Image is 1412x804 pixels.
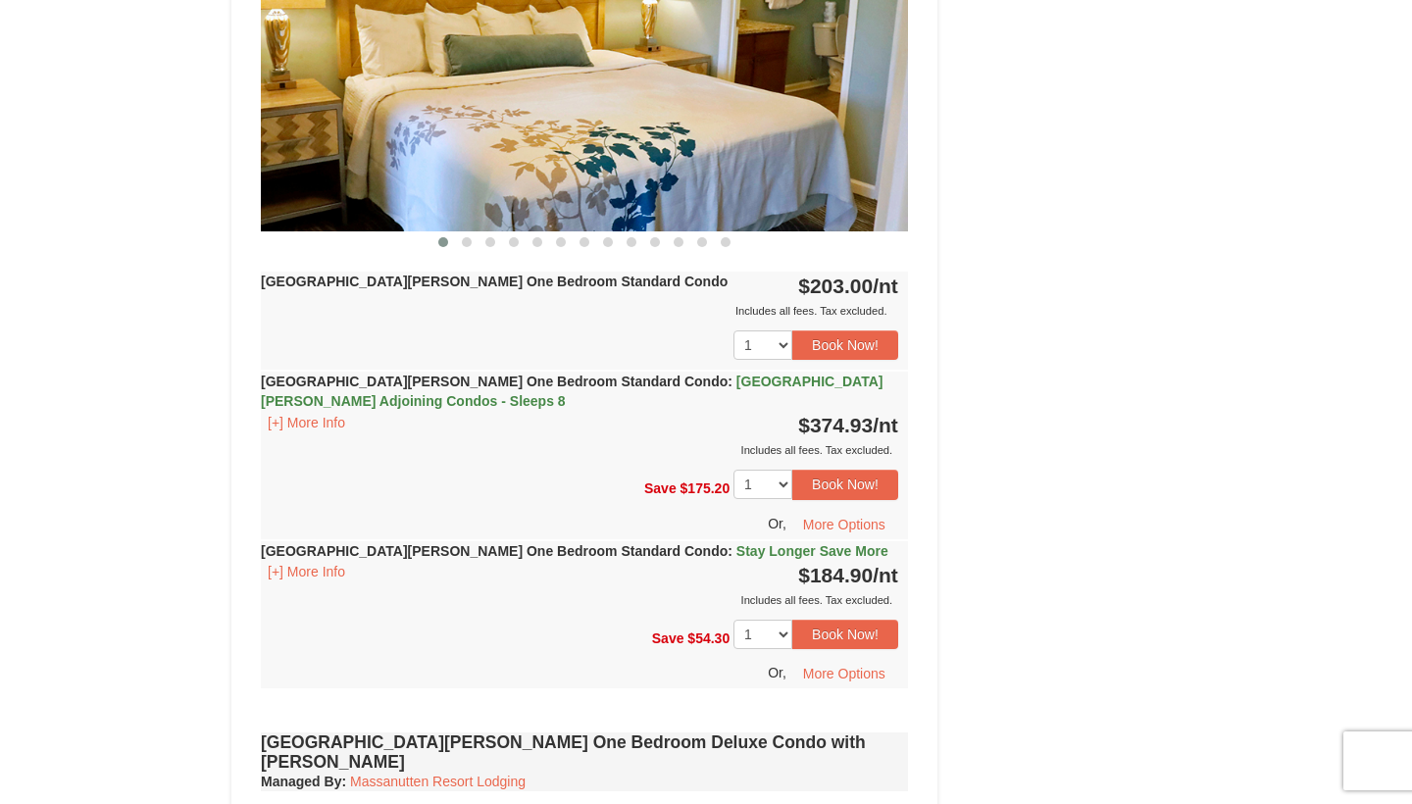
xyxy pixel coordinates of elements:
h4: [GEOGRAPHIC_DATA][PERSON_NAME] One Bedroom Deluxe Condo with [PERSON_NAME] [261,732,908,772]
span: : [728,543,732,559]
span: $184.90 [798,564,873,586]
a: Massanutten Resort Lodging [350,774,526,789]
span: /nt [873,564,898,586]
div: Includes all fees. Tax excluded. [261,301,898,321]
span: Stay Longer Save More [736,543,888,559]
button: Book Now! [792,330,898,360]
strong: : [261,774,346,789]
strong: [GEOGRAPHIC_DATA][PERSON_NAME] One Bedroom Standard Condo [261,374,882,409]
span: $54.30 [687,629,730,645]
span: /nt [873,275,898,297]
span: Save [644,480,677,496]
span: Managed By [261,774,341,789]
span: Save [652,629,684,645]
strong: [GEOGRAPHIC_DATA][PERSON_NAME] One Bedroom Standard Condo [261,274,728,289]
span: Or, [768,665,786,680]
button: More Options [790,659,898,688]
strong: $203.00 [798,275,898,297]
div: Includes all fees. Tax excluded. [261,590,898,610]
span: : [728,374,732,389]
span: /nt [873,414,898,436]
button: [+] More Info [261,412,352,433]
div: Includes all fees. Tax excluded. [261,440,898,460]
span: Or, [768,515,786,530]
button: Book Now! [792,620,898,649]
button: [+] More Info [261,561,352,582]
button: Book Now! [792,470,898,499]
span: $374.93 [798,414,873,436]
button: More Options [790,510,898,539]
strong: [GEOGRAPHIC_DATA][PERSON_NAME] One Bedroom Standard Condo [261,543,888,559]
span: $175.20 [681,480,731,496]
